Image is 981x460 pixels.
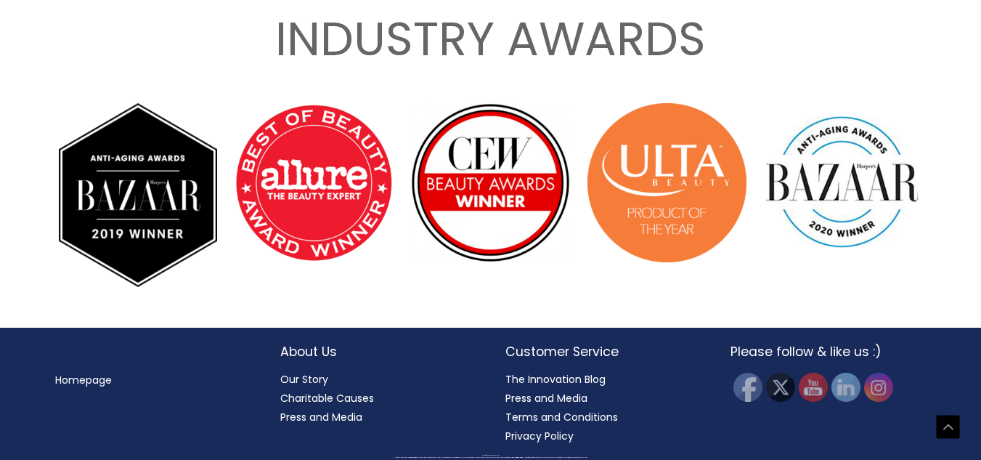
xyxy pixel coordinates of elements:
a: Press and Media [280,410,362,424]
h2: Customer Service [505,342,701,361]
img: CEW Beauty Awards Winner Seal Image [411,103,570,262]
nav: About Us [280,370,476,427]
img: Anti-aging Awards Bazaar 2020 Winner Seal Image [764,103,923,262]
a: Privacy Policy [505,429,574,443]
h2: Please follow & like us :) [730,342,927,361]
nav: Customer Service [505,370,701,445]
img: Best Of Beauty Allure Award Winner Seal Image [235,103,394,262]
a: Our Story [280,372,328,387]
a: Homepage [55,373,112,387]
div: Copyright © 2025 [25,455,956,456]
h2: INDUSTRY AWARDS [55,9,927,70]
a: Terms and Conditions [505,410,618,424]
a: The Innovation Blog [505,372,606,387]
nav: Menu [55,371,251,390]
img: Twitter [766,373,795,402]
a: Press and Media [505,391,587,405]
img: Anti-aging Awards Bazaar 2019 Winner Seal Image [59,103,218,287]
div: All material on this Website, including design, text, images, logos and sounds, are owned by Cosm... [25,457,956,459]
img: Ulta Beauty Product Of The Year Award Seal Image [587,103,746,262]
img: Facebook [733,373,762,402]
h2: About Us [280,342,476,361]
a: Charitable Causes [280,391,374,405]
